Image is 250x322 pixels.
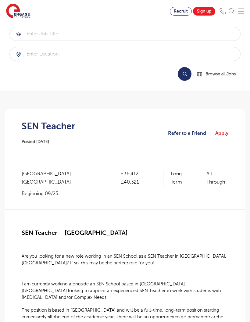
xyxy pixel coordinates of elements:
[22,190,121,197] p: Beginning 09/25
[238,8,244,14] img: Mobile Menu
[206,170,228,186] p: All Through
[168,129,211,137] a: Refer to a Friend
[22,170,121,186] span: [GEOGRAPHIC_DATA] - [GEOGRAPHIC_DATA]
[215,129,228,137] a: Apply
[10,47,240,61] input: Submit
[171,170,199,186] p: Long Term
[22,254,226,265] span: Are you looking for a new role working in an SEN School as a SEN Teacher in [GEOGRAPHIC_DATA], [G...
[193,7,215,16] a: Sign up
[22,121,75,131] h1: SEN Teacher
[9,47,241,61] div: Submit
[6,4,30,19] img: Engage Education
[220,8,226,14] img: Phone
[178,67,191,81] button: Search
[196,70,241,77] a: Browse all Jobs
[9,27,241,41] div: Submit
[10,27,240,41] input: Submit
[170,7,192,16] a: Recruit
[22,281,221,300] span: I am currently working alongside an SEN School based in [GEOGRAPHIC_DATA], [GEOGRAPHIC_DATA] look...
[174,9,188,13] span: Recruit
[22,139,49,144] span: Posted [DATE]
[22,229,127,236] span: SEN Teacher – [GEOGRAPHIC_DATA]
[229,8,235,14] img: Search
[205,70,236,77] span: Browse all Jobs
[121,170,163,186] p: £36,412 - £40,321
